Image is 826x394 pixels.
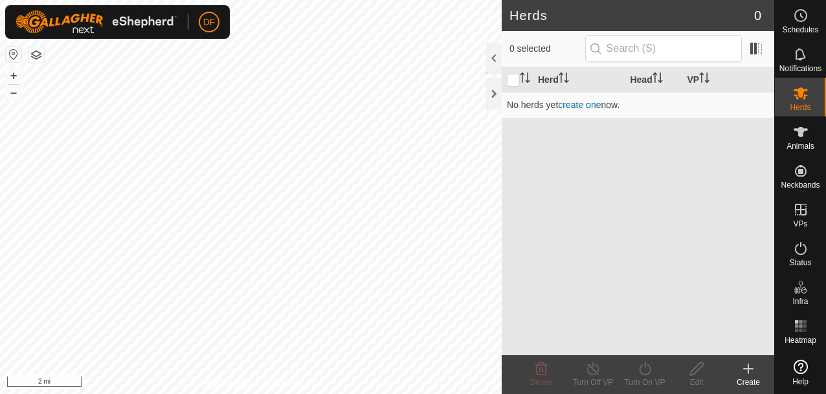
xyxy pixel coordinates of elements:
[785,336,816,344] span: Heatmap
[520,74,530,85] p-sorticon: Activate to sort
[792,298,808,305] span: Infra
[625,67,682,93] th: Head
[585,35,742,62] input: Search (S)
[263,377,302,389] a: Contact Us
[699,74,709,85] p-sorticon: Activate to sort
[792,378,809,386] span: Help
[6,47,21,62] button: Reset Map
[754,6,761,25] span: 0
[653,74,663,85] p-sorticon: Activate to sort
[789,259,811,267] span: Status
[782,26,818,34] span: Schedules
[28,47,44,63] button: Map Layers
[619,377,671,388] div: Turn On VP
[567,377,619,388] div: Turn Off VP
[558,100,601,110] a: create one
[6,68,21,83] button: +
[6,85,21,100] button: –
[199,377,248,389] a: Privacy Policy
[787,142,814,150] span: Animals
[203,16,216,29] span: DF
[775,355,826,391] a: Help
[530,378,553,387] span: Delete
[722,377,774,388] div: Create
[790,104,810,111] span: Herds
[16,10,177,34] img: Gallagher Logo
[671,377,722,388] div: Edit
[793,220,807,228] span: VPs
[502,92,774,118] td: No herds yet now.
[779,65,821,72] span: Notifications
[509,8,754,23] h2: Herds
[682,67,774,93] th: VP
[509,42,585,56] span: 0 selected
[781,181,820,189] span: Neckbands
[559,74,569,85] p-sorticon: Activate to sort
[533,67,625,93] th: Herd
